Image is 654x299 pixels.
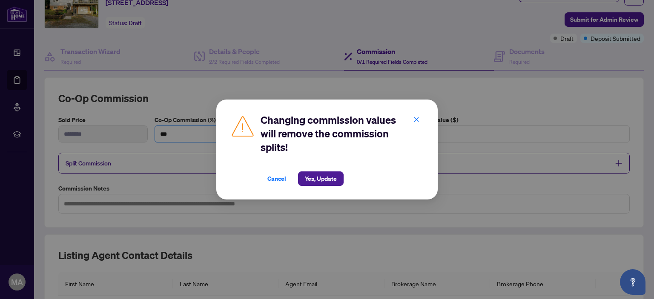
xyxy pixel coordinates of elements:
[261,113,424,154] h2: Changing commission values will remove the commission splits!
[230,113,255,139] img: Caution Icon
[267,172,286,185] span: Cancel
[620,269,645,295] button: Open asap
[305,172,337,185] span: Yes, Update
[298,171,344,186] button: Yes, Update
[413,117,419,122] span: close
[261,171,293,186] button: Cancel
